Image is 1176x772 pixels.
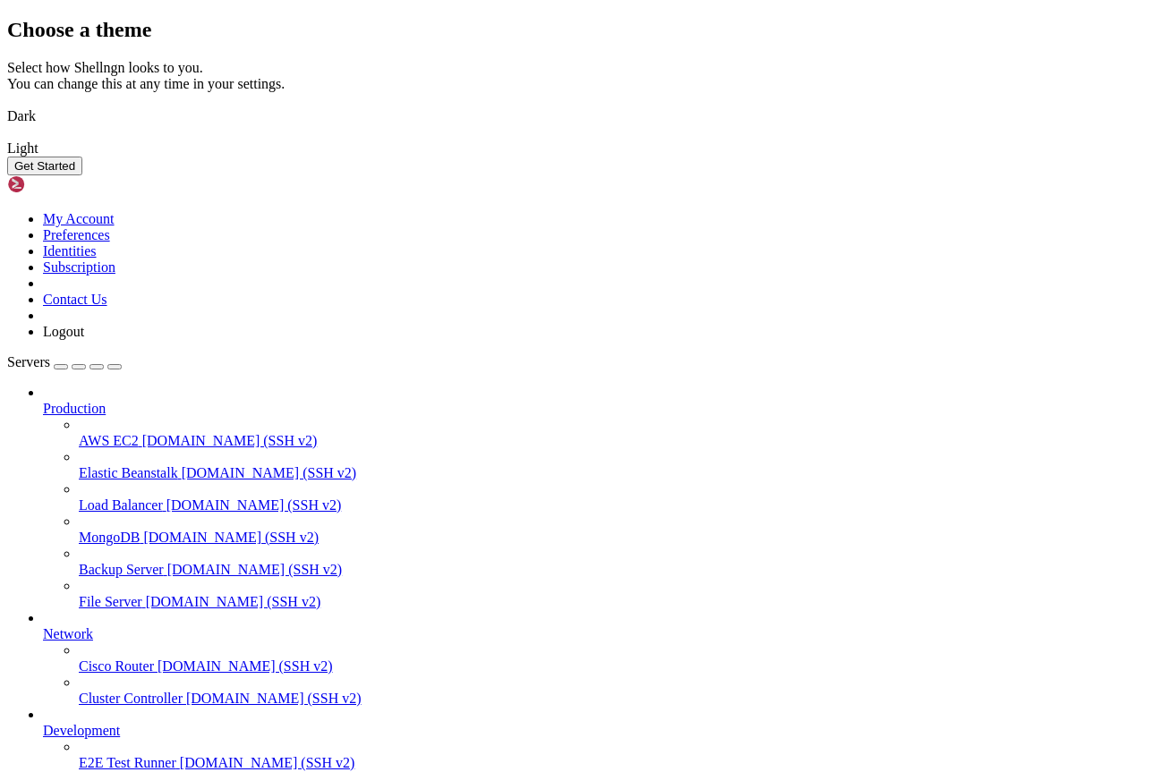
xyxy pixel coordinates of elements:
[43,707,1169,771] li: Development
[146,594,321,609] span: [DOMAIN_NAME] (SSH v2)
[79,481,1169,513] li: Load Balancer [DOMAIN_NAME] (SSH v2)
[79,658,1169,674] a: Cisco Router [DOMAIN_NAME] (SSH v2)
[7,37,14,52] div: (0, 2)
[43,324,84,339] a: Logout
[79,739,1169,771] li: E2E Test Runner [DOMAIN_NAME] (SSH v2)
[43,401,106,416] span: Production
[7,354,50,369] span: Servers
[79,530,1169,546] a: MongoDB [DOMAIN_NAME] (SSH v2)
[43,227,110,242] a: Preferences
[79,578,1169,610] li: File Server [DOMAIN_NAME] (SSH v2)
[79,674,1169,707] li: Cluster Controller [DOMAIN_NAME] (SSH v2)
[43,723,1169,739] a: Development
[79,433,139,448] span: AWS EC2
[166,497,342,513] span: [DOMAIN_NAME] (SSH v2)
[7,157,82,175] button: Get Started
[142,433,318,448] span: [DOMAIN_NAME] (SSH v2)
[143,530,319,545] span: [DOMAIN_NAME] (SSH v2)
[167,562,343,577] span: [DOMAIN_NAME] (SSH v2)
[79,691,1169,707] a: Cluster Controller [DOMAIN_NAME] (SSH v2)
[43,626,93,641] span: Network
[43,626,1169,642] a: Network
[79,513,1169,546] li: MongoDB [DOMAIN_NAME] (SSH v2)
[43,259,115,275] a: Subscription
[7,108,1169,124] div: Dark
[79,449,1169,481] li: Elastic Beanstalk [DOMAIN_NAME] (SSH v2)
[7,18,1169,42] h2: Choose a theme
[43,243,97,259] a: Identities
[79,755,1169,771] a: E2E Test Runner [DOMAIN_NAME] (SSH v2)
[79,465,1169,481] a: Elastic Beanstalk [DOMAIN_NAME] (SSH v2)
[43,723,120,738] span: Development
[7,140,1169,157] div: Light
[79,497,1169,513] a: Load Balancer [DOMAIN_NAME] (SSH v2)
[7,60,1169,92] div: Select how Shellngn looks to you. You can change this at any time in your settings.
[79,658,154,674] span: Cisco Router
[182,465,357,480] span: [DOMAIN_NAME] (SSH v2)
[7,175,110,193] img: Shellngn
[7,354,122,369] a: Servers
[43,385,1169,610] li: Production
[79,465,178,480] span: Elastic Beanstalk
[79,497,163,513] span: Load Balancer
[43,292,107,307] a: Contact Us
[79,417,1169,449] li: AWS EC2 [DOMAIN_NAME] (SSH v2)
[180,755,355,770] span: [DOMAIN_NAME] (SSH v2)
[79,562,164,577] span: Backup Server
[186,691,362,706] span: [DOMAIN_NAME] (SSH v2)
[158,658,333,674] span: [DOMAIN_NAME] (SSH v2)
[43,610,1169,707] li: Network
[43,401,1169,417] a: Production
[43,211,115,226] a: My Account
[79,594,1169,610] a: File Server [DOMAIN_NAME] (SSH v2)
[79,691,183,706] span: Cluster Controller
[79,546,1169,578] li: Backup Server [DOMAIN_NAME] (SSH v2)
[79,530,140,545] span: MongoDB
[79,755,176,770] span: E2E Test Runner
[79,562,1169,578] a: Backup Server [DOMAIN_NAME] (SSH v2)
[79,642,1169,674] li: Cisco Router [DOMAIN_NAME] (SSH v2)
[7,22,942,38] x-row: Connecting [TECHNICAL_ID]...
[79,433,1169,449] a: AWS EC2 [DOMAIN_NAME] (SSH v2)
[79,594,142,609] span: File Server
